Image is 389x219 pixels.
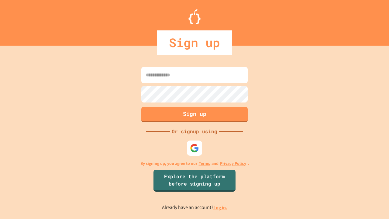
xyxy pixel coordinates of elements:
[170,128,219,135] div: Or signup using
[220,160,246,167] a: Privacy Policy
[140,160,249,167] p: By signing up, you agree to our and .
[153,170,236,192] a: Explore the platform before signing up
[213,204,227,211] a: Log in.
[162,204,227,211] p: Already have an account?
[141,107,248,122] button: Sign up
[199,160,210,167] a: Terms
[188,9,201,24] img: Logo.svg
[157,30,232,55] div: Sign up
[190,144,199,153] img: google-icon.svg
